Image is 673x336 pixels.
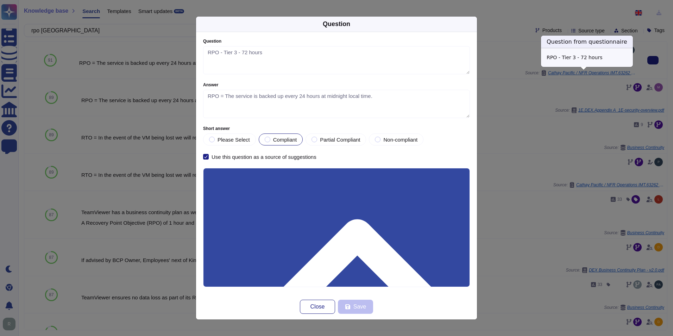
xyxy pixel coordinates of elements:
[353,304,366,310] span: Save
[383,137,417,143] span: Non-compliant
[323,19,350,29] div: Question
[203,39,470,43] label: Question
[338,300,373,314] button: Save
[203,46,470,74] textarea: RPO - Tier 3 - 72 hours
[218,137,250,143] span: Please Select
[300,300,335,314] button: Close
[203,90,470,118] textarea: RPO = The service is backed up every 24 hours at midnight local time.
[273,137,297,143] span: Compliant
[212,154,316,160] div: Use this question as a source of suggestions
[541,36,633,48] h3: Question from questionnaire
[541,48,633,67] div: RPO - Tier 3 - 72 hours
[203,83,470,87] label: Answer
[203,126,470,131] label: Short answer
[320,137,360,143] span: Partial Compliant
[310,304,325,310] span: Close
